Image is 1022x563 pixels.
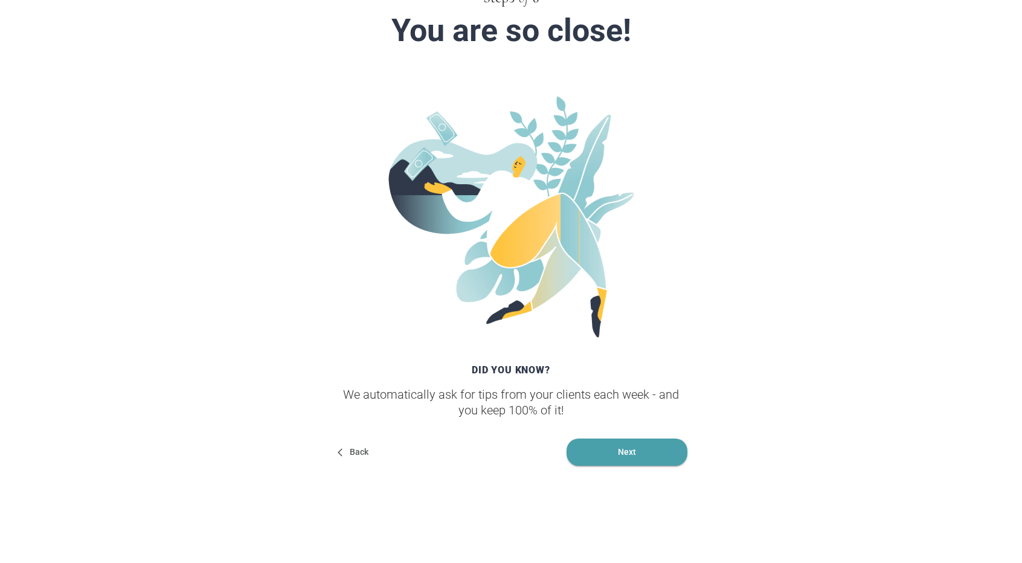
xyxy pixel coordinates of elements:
[330,358,692,382] div: Did you know?
[335,439,373,466] button: Back
[330,387,692,418] div: We automatically ask for tips from your clients each week - and you keep 100% of it!
[567,439,687,466] button: Next
[226,13,796,48] div: You are so close!
[388,96,634,338] img: So Colse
